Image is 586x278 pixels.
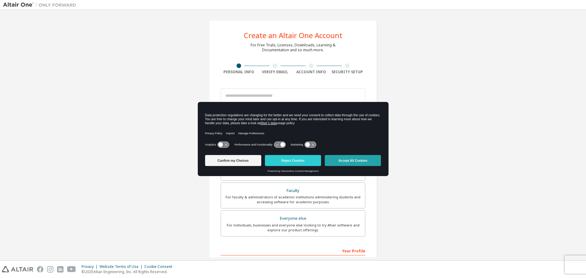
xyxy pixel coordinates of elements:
div: Your Profile [221,246,365,255]
div: Website Terms of Use [99,264,144,269]
div: Account Info [293,70,329,74]
img: altair_logo.svg [2,266,33,273]
div: Security Setup [329,70,366,74]
div: Everyone else [225,214,361,223]
div: For Free Trials, Licenses, Downloads, Learning & Documentation and so much more. [251,43,335,52]
img: Altair One [3,2,79,8]
p: © 2025 Altair Engineering, Inc. All Rights Reserved. [81,269,176,274]
img: facebook.svg [37,266,43,273]
div: Create an Altair One Account [244,32,342,39]
div: For faculty & administrators of academic institutions administering students and accessing softwa... [225,195,361,204]
div: Personal Info [221,70,257,74]
div: Faculty [225,186,361,195]
div: Cookie Consent [144,264,176,269]
img: linkedin.svg [57,266,63,273]
img: instagram.svg [47,266,53,273]
div: Verify Email [257,70,293,74]
div: Privacy [81,264,99,269]
div: For individuals, businesses and everyone else looking to try Altair software and explore our prod... [225,223,361,233]
img: youtube.svg [67,266,76,273]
